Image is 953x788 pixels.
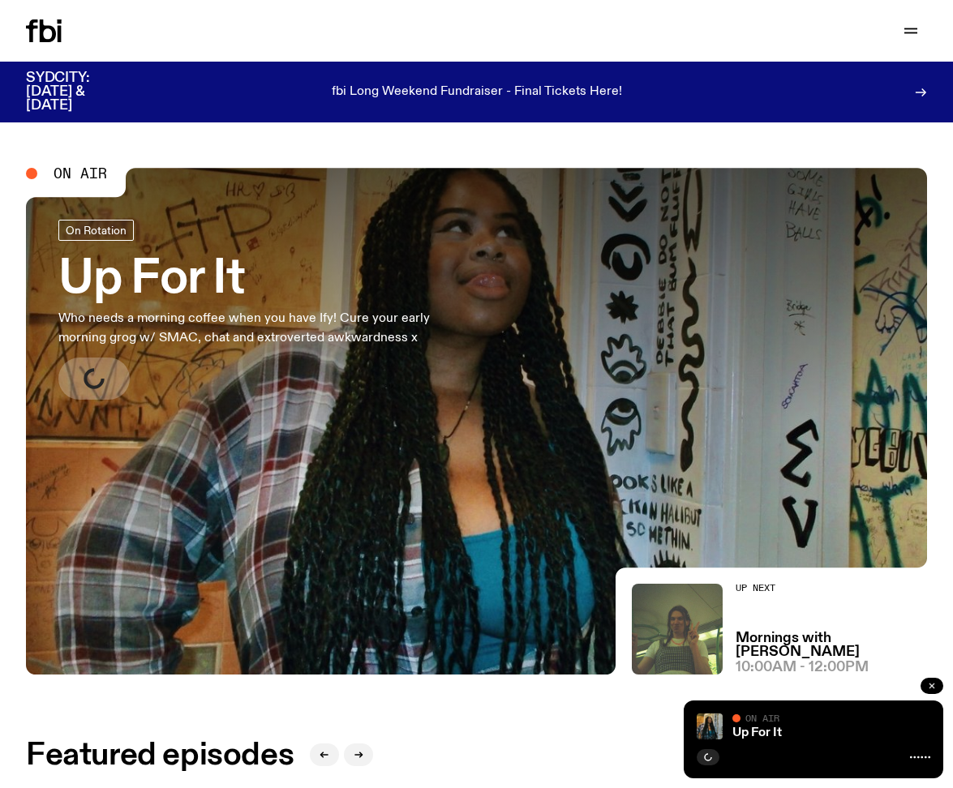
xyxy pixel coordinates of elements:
p: fbi Long Weekend Fundraiser - Final Tickets Here! [332,85,622,100]
a: Mornings with [PERSON_NAME] [736,632,927,659]
a: Up For ItWho needs a morning coffee when you have Ify! Cure your early morning grog w/ SMAC, chat... [58,220,474,400]
span: On Rotation [66,225,127,237]
h2: Up Next [736,584,927,593]
h2: Featured episodes [26,741,294,770]
img: Ify - a Brown Skin girl with black braided twists, looking up to the side with her tongue stickin... [697,713,723,739]
span: 10:00am - 12:00pm [736,661,869,675]
span: On Air [745,713,779,723]
span: On Air [54,166,107,181]
a: Up For It [732,726,782,739]
p: Who needs a morning coffee when you have Ify! Cure your early morning grog w/ SMAC, chat and extr... [58,309,474,348]
h3: SYDCITY: [DATE] & [DATE] [26,71,130,113]
h3: Up For It [58,257,474,302]
a: On Rotation [58,220,134,241]
img: Jim Kretschmer in a really cute outfit with cute braids, standing on a train holding up a peace s... [632,584,723,675]
a: Ify - a Brown Skin girl with black braided twists, looking up to the side with her tongue stickin... [26,168,927,675]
